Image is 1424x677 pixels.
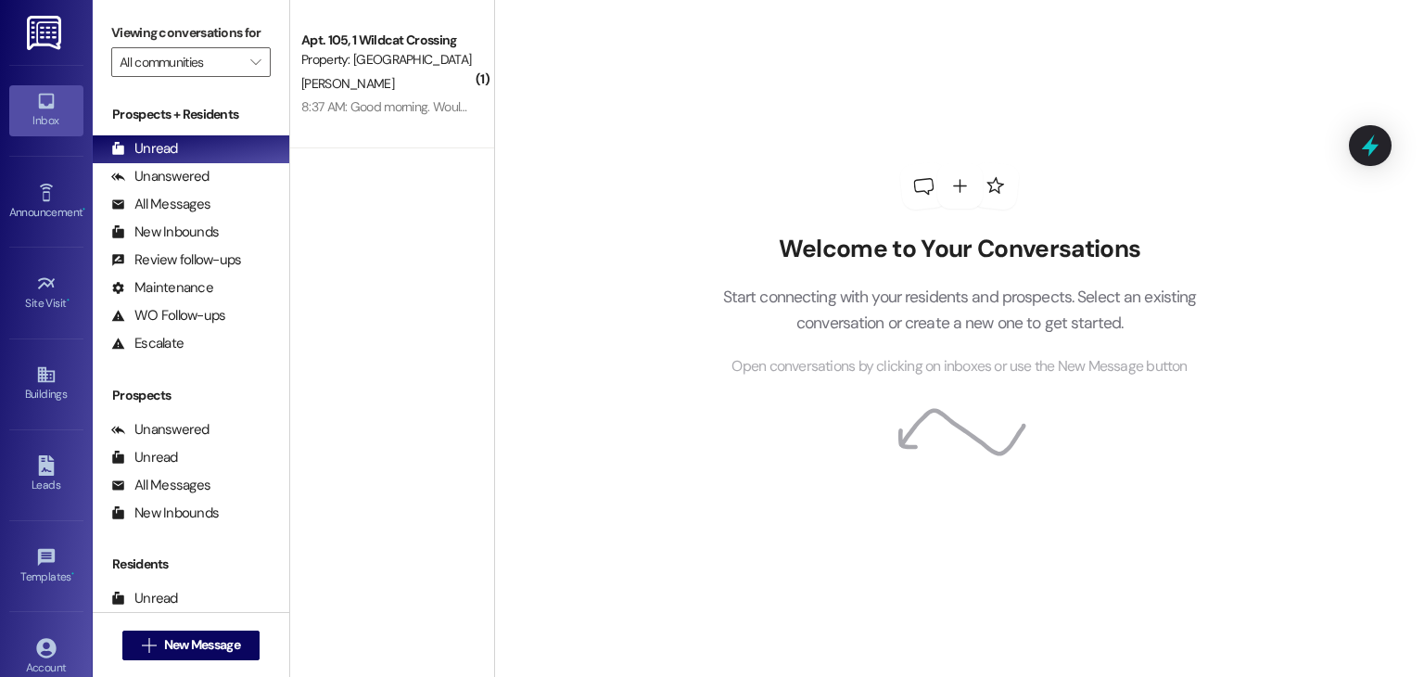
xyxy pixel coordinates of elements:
[9,85,83,135] a: Inbox
[301,31,473,50] div: Apt. 105, 1 Wildcat Crossing
[93,386,289,405] div: Prospects
[111,223,219,242] div: New Inbounds
[83,203,85,216] span: •
[111,19,271,47] label: Viewing conversations for
[9,359,83,409] a: Buildings
[250,55,261,70] i: 
[111,476,210,495] div: All Messages
[71,568,74,581] span: •
[142,638,156,653] i: 
[93,105,289,124] div: Prospects + Residents
[111,306,225,326] div: WO Follow-ups
[694,284,1225,337] p: Start connecting with your residents and prospects. Select an existing conversation or create a n...
[9,542,83,592] a: Templates •
[9,450,83,500] a: Leads
[111,420,210,440] div: Unanswered
[301,75,394,92] span: [PERSON_NAME]
[111,167,210,186] div: Unanswered
[9,268,83,318] a: Site Visit •
[111,448,178,467] div: Unread
[731,355,1187,378] span: Open conversations by clicking on inboxes or use the New Message button
[694,235,1225,264] h2: Welcome to Your Conversations
[111,139,178,159] div: Unread
[67,294,70,307] span: •
[111,334,184,353] div: Escalate
[111,250,241,270] div: Review follow-ups
[164,635,240,655] span: New Message
[111,589,178,608] div: Unread
[111,504,219,523] div: New Inbounds
[301,50,473,70] div: Property: [GEOGRAPHIC_DATA]
[111,195,210,214] div: All Messages
[301,98,1128,115] div: 8:37 AM: Good morning. Would you be able to give me a gate code for my apartment, 105, attached t...
[27,16,65,50] img: ResiDesk Logo
[111,278,213,298] div: Maintenance
[122,631,260,660] button: New Message
[120,47,241,77] input: All communities
[93,555,289,574] div: Residents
